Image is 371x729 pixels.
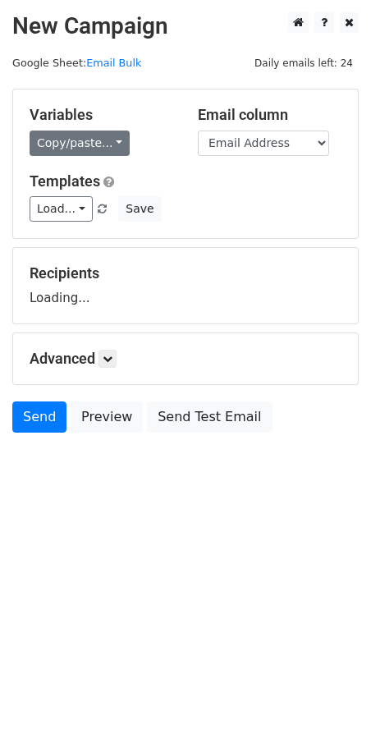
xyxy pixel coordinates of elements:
[30,264,341,282] h5: Recipients
[30,196,93,222] a: Load...
[30,350,341,368] h5: Advanced
[71,401,143,433] a: Preview
[86,57,141,69] a: Email Bulk
[30,172,100,190] a: Templates
[30,264,341,307] div: Loading...
[12,57,141,69] small: Google Sheet:
[30,131,130,156] a: Copy/paste...
[12,12,359,40] h2: New Campaign
[118,196,161,222] button: Save
[249,54,359,72] span: Daily emails left: 24
[198,106,341,124] h5: Email column
[30,106,173,124] h5: Variables
[12,401,66,433] a: Send
[249,57,359,69] a: Daily emails left: 24
[147,401,272,433] a: Send Test Email
[289,650,371,729] iframe: Chat Widget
